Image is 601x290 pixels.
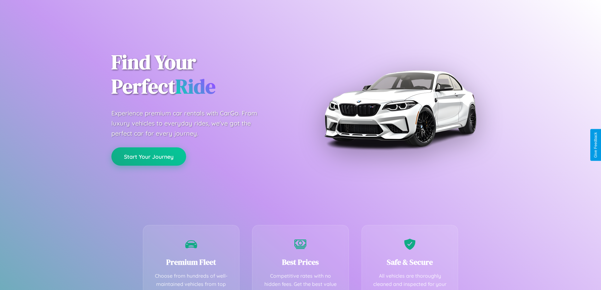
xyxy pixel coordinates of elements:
img: Premium BMW car rental vehicle [321,29,479,187]
button: Start Your Journey [111,147,186,166]
h3: Best Prices [262,257,339,267]
h3: Safe & Secure [371,257,449,267]
h1: Find Your Perfect [111,50,291,99]
div: Give Feedback [593,132,598,158]
p: Experience premium car rentals with CarGo. From luxury vehicles to everyday rides, we've got the ... [111,108,269,139]
span: Ride [175,73,215,100]
h3: Premium Fleet [153,257,230,267]
iframe: Intercom live chat [6,269,21,284]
